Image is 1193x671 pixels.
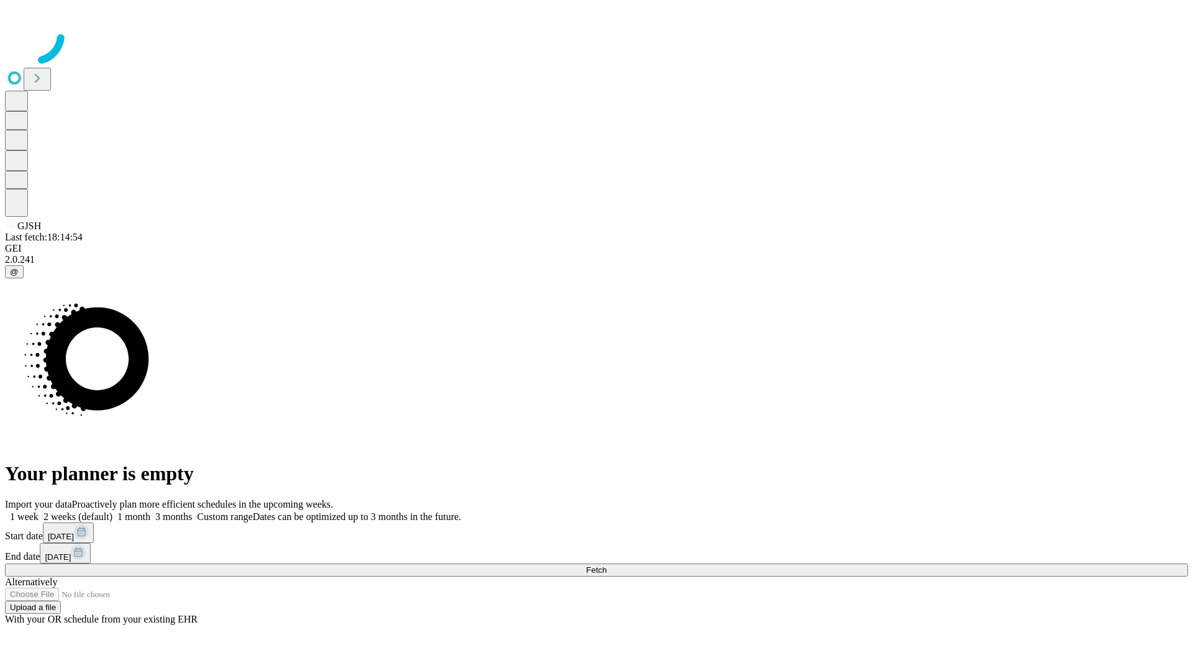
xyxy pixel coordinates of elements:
[155,511,192,522] span: 3 months
[5,243,1188,254] div: GEI
[40,543,91,564] button: [DATE]
[5,254,1188,265] div: 2.0.241
[5,265,24,278] button: @
[5,232,83,242] span: Last fetch: 18:14:54
[253,511,461,522] span: Dates can be optimized up to 3 months in the future.
[5,462,1188,485] h1: Your planner is empty
[117,511,150,522] span: 1 month
[5,601,61,614] button: Upload a file
[72,499,333,509] span: Proactively plan more efficient schedules in the upcoming weeks.
[5,499,72,509] span: Import your data
[197,511,252,522] span: Custom range
[586,565,606,575] span: Fetch
[48,532,74,541] span: [DATE]
[10,267,19,276] span: @
[43,523,94,543] button: [DATE]
[5,577,57,587] span: Alternatively
[17,221,41,231] span: GJSH
[5,543,1188,564] div: End date
[10,511,39,522] span: 1 week
[5,523,1188,543] div: Start date
[43,511,112,522] span: 2 weeks (default)
[45,552,71,562] span: [DATE]
[5,614,198,624] span: With your OR schedule from your existing EHR
[5,564,1188,577] button: Fetch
